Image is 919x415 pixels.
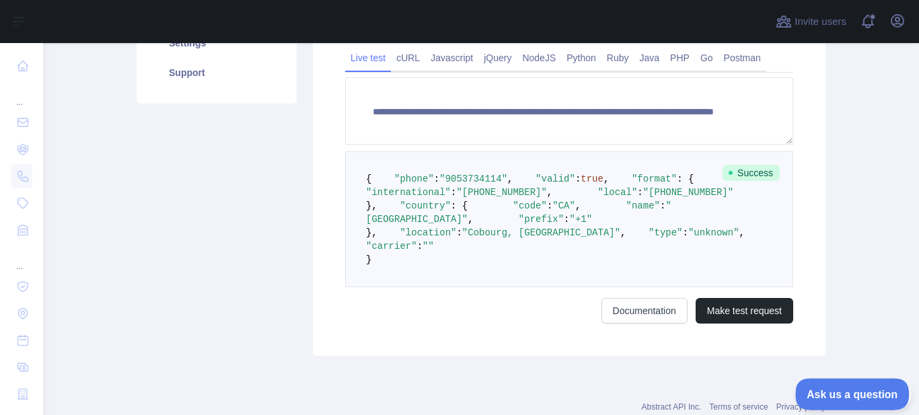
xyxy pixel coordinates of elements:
[394,174,434,184] span: "phone"
[597,187,637,198] span: "local"
[552,200,575,211] span: "CA"
[517,47,561,69] a: NodeJS
[795,14,846,30] span: Invite users
[422,241,434,252] span: ""
[688,227,739,238] span: "unknown"
[439,174,507,184] span: "9053734114"
[519,214,564,225] span: "prefix"
[601,47,634,69] a: Ruby
[366,254,371,265] span: }
[345,47,391,69] a: Live test
[569,214,592,225] span: "+1"
[547,200,552,211] span: :
[513,200,546,211] span: "code"
[547,187,552,198] span: ,
[773,11,849,32] button: Invite users
[601,298,688,324] a: Documentation
[677,174,694,184] span: : {
[11,81,32,108] div: ...
[564,214,569,225] span: :
[776,402,825,412] a: Privacy policy
[478,47,517,69] a: jQuery
[400,227,456,238] span: "location"
[366,227,377,238] span: },
[153,58,281,87] a: Support
[425,47,478,69] a: Javascript
[649,227,682,238] span: "type"
[366,174,371,184] span: {
[456,227,462,238] span: :
[153,28,281,58] a: Settings
[11,245,32,272] div: ...
[366,241,417,252] span: "carrier"
[695,47,719,69] a: Go
[637,187,642,198] span: :
[468,214,473,225] span: ,
[665,47,695,69] a: PHP
[795,378,912,410] iframe: Toggle Customer Support
[683,227,688,238] span: :
[723,165,780,181] span: Success
[603,174,609,184] span: ,
[575,200,581,211] span: ,
[575,174,581,184] span: :
[626,200,660,211] span: "name"
[417,241,422,252] span: :
[456,187,546,198] span: "[PHONE_NUMBER]"
[462,227,620,238] span: "Cobourg, [GEOGRAPHIC_DATA]"
[391,47,425,69] a: cURL
[366,200,377,211] span: },
[366,187,451,198] span: "international"
[451,200,468,211] span: : {
[507,174,513,184] span: ,
[561,47,601,69] a: Python
[643,187,733,198] span: "[PHONE_NUMBER]"
[719,47,766,69] a: Postman
[634,47,665,69] a: Java
[709,402,768,412] a: Terms of service
[434,174,439,184] span: :
[400,200,451,211] span: "country"
[642,402,702,412] a: Abstract API Inc.
[620,227,626,238] span: ,
[581,174,603,184] span: true
[696,298,793,324] button: Make test request
[660,200,665,211] span: :
[451,187,456,198] span: :
[632,174,677,184] span: "format"
[536,174,575,184] span: "valid"
[739,227,745,238] span: ,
